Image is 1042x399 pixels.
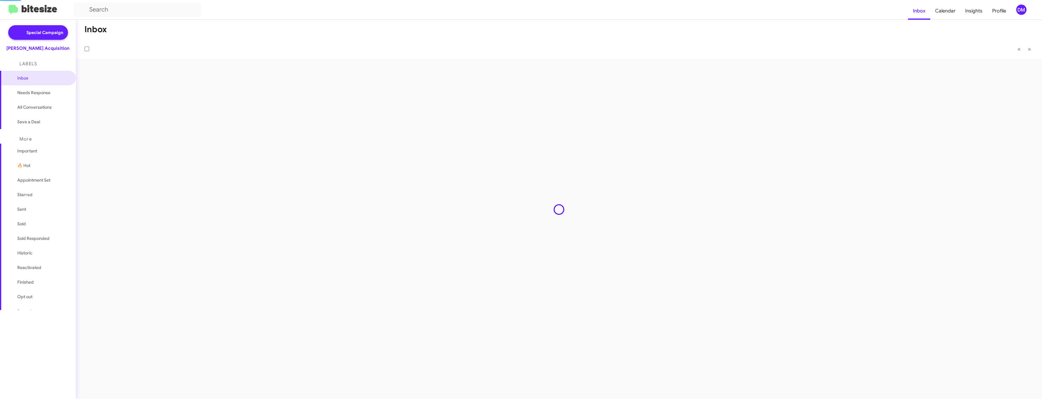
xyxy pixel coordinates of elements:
[17,250,32,256] span: Historic
[17,119,40,125] span: Save a Deal
[17,104,52,110] span: All Conversations
[19,61,37,66] span: Labels
[17,264,41,271] span: Reactivated
[1011,5,1035,15] button: DM
[17,206,26,212] span: Sent
[6,45,70,51] div: [PERSON_NAME] Acquisition
[84,25,107,34] h1: Inbox
[1014,43,1035,55] nav: Page navigation example
[1016,5,1027,15] div: DM
[930,2,960,20] a: Calendar
[17,294,32,300] span: Opt out
[73,2,201,17] input: Search
[908,2,930,20] a: Inbox
[17,192,32,198] span: Starred
[8,25,68,40] a: Special Campaign
[17,308,32,314] span: Paused
[26,29,63,36] span: Special Campaign
[1028,45,1031,53] span: »
[17,177,50,183] span: Appointment Set
[1017,45,1021,53] span: «
[1014,43,1024,55] button: Previous
[17,148,69,154] span: Important
[17,279,34,285] span: Finished
[17,75,69,81] span: Inbox
[17,235,49,241] span: Sold Responded
[960,2,987,20] a: Insights
[17,162,30,169] span: 🔥 Hot
[1024,43,1035,55] button: Next
[17,221,26,227] span: Sold
[17,90,69,96] span: Needs Response
[987,2,1011,20] a: Profile
[19,136,32,142] span: More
